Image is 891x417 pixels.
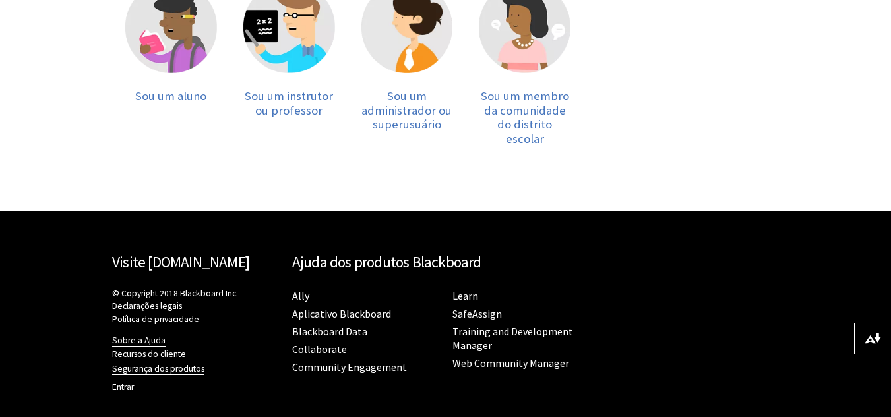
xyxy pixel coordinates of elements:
[112,314,199,325] a: Política de privacidade
[452,325,573,352] a: Training and Development Manager
[292,325,367,339] a: Blackboard Data
[112,300,182,312] a: Declarações legais
[112,363,204,375] a: Segurança dos produtos
[292,251,599,274] h2: Ajuda dos produtos Blackboard
[452,289,478,303] a: Learn
[135,88,206,103] span: Sou um aluno
[292,289,309,303] a: Ally
[292,307,391,321] a: Aplicativo Blackboard
[112,287,279,325] p: © Copyright 2018 Blackboard Inc.
[112,252,249,271] a: Visite [DOMAIN_NAME]
[292,360,407,374] a: Community Engagement
[452,356,569,370] a: Web Community Manager
[112,335,166,347] a: Sobre a Ajuda
[361,88,452,132] span: Sou um administrador ou superusuário
[112,348,186,360] a: Recursos do cliente
[481,88,569,146] span: Sou um membro da comunidade do distrito escolar
[292,343,347,356] a: Collaborate
[245,88,333,118] span: Sou um instrutor ou professor
[452,307,502,321] a: SafeAssign
[112,381,134,393] a: Entrar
